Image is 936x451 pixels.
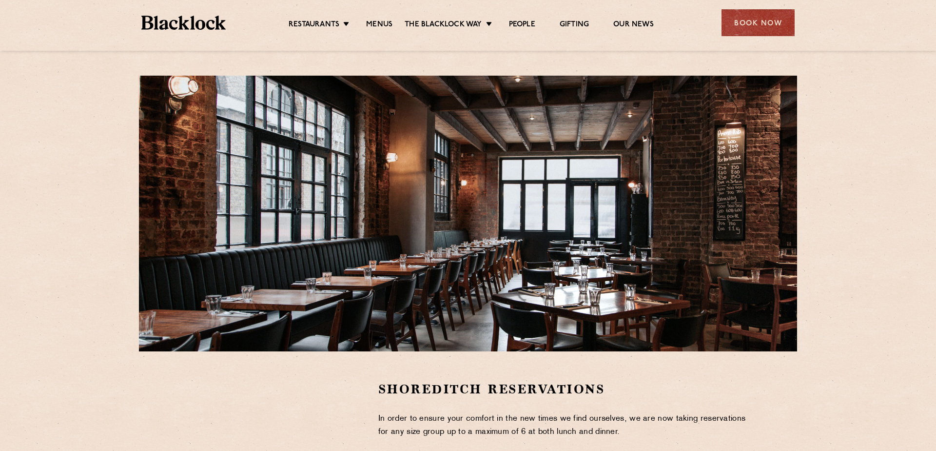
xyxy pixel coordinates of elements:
[378,412,752,439] p: In order to ensure your comfort in the new times we find ourselves, we are now taking reservation...
[141,16,226,30] img: BL_Textured_Logo-footer-cropped.svg
[509,20,535,31] a: People
[613,20,654,31] a: Our News
[378,381,752,398] h2: Shoreditch Reservations
[289,20,339,31] a: Restaurants
[560,20,589,31] a: Gifting
[721,9,795,36] div: Book Now
[366,20,392,31] a: Menus
[405,20,482,31] a: The Blacklock Way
